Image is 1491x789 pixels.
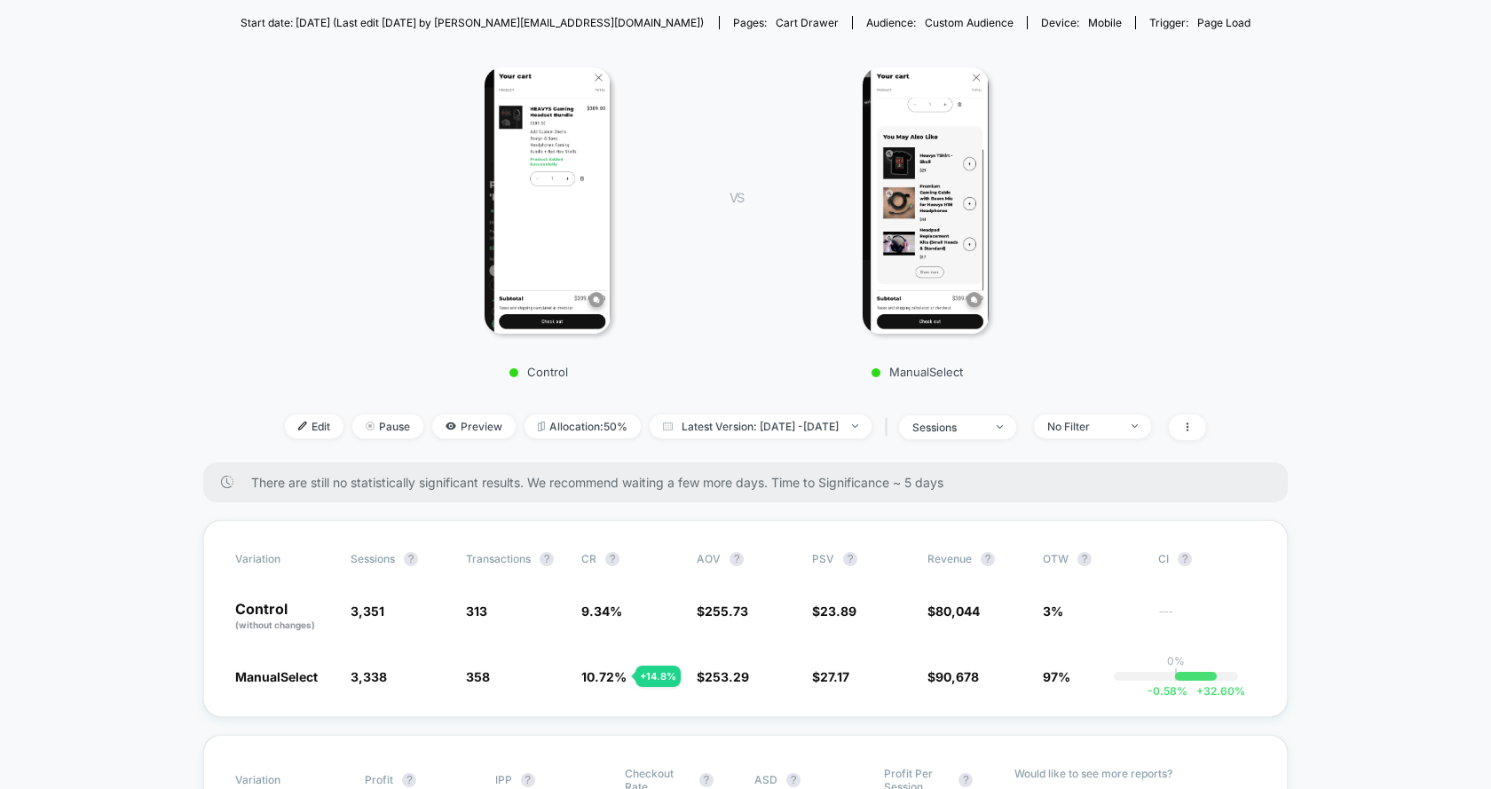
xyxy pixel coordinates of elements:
[581,552,596,565] span: CR
[538,422,545,431] img: rebalance
[351,604,384,619] span: 3,351
[235,619,315,630] span: (without changes)
[285,414,343,438] span: Edit
[404,552,418,566] button: ?
[1132,424,1138,428] img: end
[1047,420,1118,433] div: No Filter
[935,669,979,684] span: 90,678
[235,602,333,632] p: Control
[1174,667,1178,681] p: |
[697,552,721,565] span: AOV
[432,414,516,438] span: Preview
[705,604,748,619] span: 255.73
[1043,552,1140,566] span: OTW
[365,773,393,786] span: Profit
[1043,604,1063,619] span: 3%
[1167,654,1185,667] p: 0%
[730,190,744,205] span: VS
[705,669,749,684] span: 253.29
[776,16,839,29] span: cart drawer
[521,773,535,787] button: ?
[1197,16,1250,29] span: Page Load
[1149,16,1250,29] div: Trigger:
[383,365,694,379] p: Control
[485,67,610,334] img: Control main
[605,552,619,566] button: ?
[1043,669,1070,684] span: 97%
[820,669,849,684] span: 27.17
[786,773,801,787] button: ?
[540,552,554,566] button: ?
[925,16,1014,29] span: Custom Audience
[581,604,622,619] span: 9.34 %
[1148,684,1187,698] span: -0.58 %
[981,552,995,566] button: ?
[912,421,983,434] div: sessions
[241,16,704,29] span: Start date: [DATE] (Last edit [DATE] by [PERSON_NAME][EMAIL_ADDRESS][DOMAIN_NAME])
[958,773,973,787] button: ?
[352,414,423,438] span: Pause
[820,604,856,619] span: 23.89
[298,422,307,430] img: edit
[581,669,627,684] span: 10.72 %
[927,604,980,619] span: $
[466,669,490,684] span: 358
[1158,606,1256,632] span: ---
[812,604,856,619] span: $
[525,414,641,438] span: Allocation: 50%
[495,773,512,786] span: IPP
[935,604,980,619] span: 80,044
[843,552,857,566] button: ?
[927,552,972,565] span: Revenue
[366,422,375,430] img: end
[1158,552,1256,566] span: CI
[402,773,416,787] button: ?
[635,666,681,687] div: + 14.8 %
[852,424,858,428] img: end
[730,552,744,566] button: ?
[466,552,531,565] span: Transactions
[812,552,834,565] span: PSV
[351,552,395,565] span: Sessions
[927,669,979,684] span: $
[754,773,777,786] span: ASD
[697,669,749,684] span: $
[235,552,333,566] span: Variation
[733,16,839,29] div: Pages:
[1187,684,1245,698] span: 32.60 %
[650,414,872,438] span: Latest Version: [DATE] - [DATE]
[697,604,748,619] span: $
[1077,552,1092,566] button: ?
[663,422,673,430] img: calendar
[466,604,487,619] span: 313
[1014,767,1257,780] p: Would like to see more reports?
[880,414,899,440] span: |
[866,16,1014,29] div: Audience:
[812,669,849,684] span: $
[1088,16,1122,29] span: mobile
[1027,16,1135,29] span: Device:
[699,773,714,787] button: ?
[1196,684,1203,698] span: +
[251,475,1252,490] span: There are still no statistically significant results. We recommend waiting a few more days . Time...
[997,425,1003,429] img: end
[351,669,387,684] span: 3,338
[1178,552,1192,566] button: ?
[863,67,988,334] img: ManualSelect main
[235,669,318,684] span: ManualSelect
[761,365,1072,379] p: ManualSelect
